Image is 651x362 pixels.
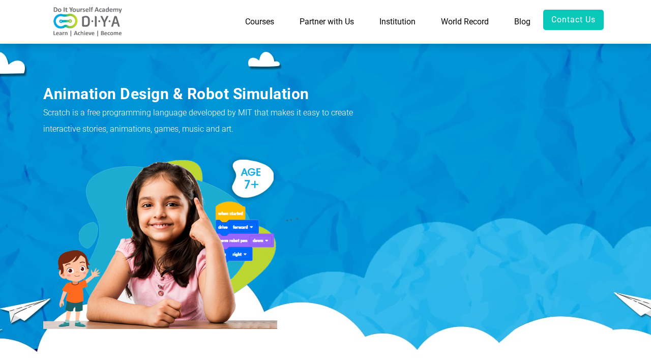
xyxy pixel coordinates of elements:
[543,10,604,30] a: Contact Us
[367,10,428,34] a: Institution
[232,10,287,34] a: Courses
[43,105,366,137] div: Scratch is a free programming language developed by MIT that makes it easy to create interactive ...
[287,10,367,34] a: Partner with Us
[43,83,366,105] div: Animation Design & Robot Simulation
[47,7,129,37] img: logo-v2.png
[501,10,543,34] a: Blog
[428,10,501,34] a: World Record
[43,154,277,329] img: banner-mobile-product-20210729100922.png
